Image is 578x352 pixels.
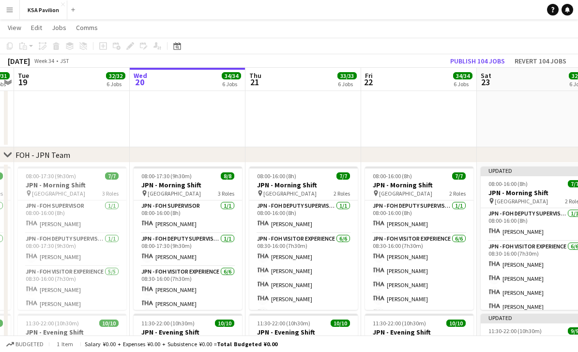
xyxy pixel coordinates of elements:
[373,320,426,327] span: 11:30-22:00 (10h30m)
[48,21,70,34] a: Jobs
[249,71,261,80] span: Thu
[60,57,69,64] div: JST
[263,190,317,197] span: [GEOGRAPHIC_DATA]
[5,339,45,350] button: Budgeted
[16,77,29,88] span: 19
[18,71,29,80] span: Tue
[365,167,473,310] app-job-card: 08:00-16:00 (8h)7/7JPN - Morning Shift [GEOGRAPHIC_DATA]2 RolesJPN - FOH Deputy Supervisor1/108:0...
[365,328,473,337] h3: JPN - Evening Shift
[20,0,67,19] button: KSA Pavilion
[249,167,358,310] app-job-card: 08:00-16:00 (8h)7/7JPN - Morning Shift [GEOGRAPHIC_DATA]2 RolesJPN - FOH Deputy Supervisor1/108:0...
[72,21,102,34] a: Comms
[134,167,242,310] app-job-card: 08:00-17:30 (9h30m)8/8JPN - Morning Shift [GEOGRAPHIC_DATA]3 RolesJPN - FOH Supervisor1/108:00-16...
[134,181,242,189] h3: JPN - Morning Shift
[379,190,432,197] span: [GEOGRAPHIC_DATA]
[105,172,119,180] span: 7/7
[453,72,472,79] span: 34/34
[8,23,21,32] span: View
[215,320,234,327] span: 10/10
[479,77,491,88] span: 23
[134,233,242,266] app-card-role: JPN - FOH Deputy Supervisor1/108:00-17:30 (9h30m)[PERSON_NAME]
[31,23,42,32] span: Edit
[336,172,350,180] span: 7/7
[217,340,277,348] span: Total Budgeted ¥0.00
[337,72,357,79] span: 33/33
[488,327,542,335] span: 11:30-22:00 (10h30m)
[334,190,350,197] span: 2 Roles
[249,181,358,189] h3: JPN - Morning Shift
[249,328,358,337] h3: JPN - Evening Shift
[32,190,85,197] span: [GEOGRAPHIC_DATA]
[18,200,126,233] app-card-role: JPN - FOH Supervisor1/108:00-16:00 (8h)[PERSON_NAME]
[248,77,261,88] span: 21
[331,320,350,327] span: 10/10
[106,80,125,88] div: 6 Jobs
[26,320,79,327] span: 11:30-22:00 (10h30m)
[257,320,310,327] span: 11:30-22:00 (10h30m)
[221,172,234,180] span: 8/8
[488,180,528,187] span: 08:00-16:00 (8h)
[18,328,126,337] h3: JPN - Evening Shift
[102,190,119,197] span: 3 Roles
[85,340,277,348] div: Salary ¥0.00 + Expenses ¥0.00 + Subsistence ¥0.00 =
[8,56,30,66] div: [DATE]
[76,23,98,32] span: Comms
[218,190,234,197] span: 3 Roles
[148,190,201,197] span: [GEOGRAPHIC_DATA]
[373,172,412,180] span: 08:00-16:00 (8h)
[134,328,242,337] h3: JPN - Evening Shift
[27,21,46,34] a: Edit
[449,190,466,197] span: 2 Roles
[132,77,147,88] span: 20
[365,233,473,337] app-card-role: JPN - FOH Visitor Experience6/608:30-16:00 (7h30m)[PERSON_NAME][PERSON_NAME][PERSON_NAME][PERSON_...
[222,72,241,79] span: 34/34
[249,233,358,337] app-card-role: JPN - FOH Visitor Experience6/608:30-16:00 (7h30m)[PERSON_NAME][PERSON_NAME][PERSON_NAME][PERSON_...
[32,57,56,64] span: Week 34
[364,77,373,88] span: 22
[15,150,70,160] div: FOH - JPN Team
[18,167,126,310] app-job-card: 08:00-17:30 (9h30m)7/7JPN - Morning Shift [GEOGRAPHIC_DATA]3 RolesJPN - FOH Supervisor1/108:00-16...
[454,80,472,88] div: 6 Jobs
[365,181,473,189] h3: JPN - Morning Shift
[134,71,147,80] span: Wed
[511,55,570,67] button: Revert 104 jobs
[452,172,466,180] span: 7/7
[446,55,509,67] button: Publish 104 jobs
[52,23,66,32] span: Jobs
[495,198,548,205] span: [GEOGRAPHIC_DATA]
[99,320,119,327] span: 10/10
[106,72,125,79] span: 32/32
[141,172,192,180] span: 08:00-17:30 (9h30m)
[4,21,25,34] a: View
[134,200,242,233] app-card-role: JPN - FOH Supervisor1/108:00-16:00 (8h)[PERSON_NAME]
[15,341,44,348] span: Budgeted
[18,181,126,189] h3: JPN - Morning Shift
[18,233,126,266] app-card-role: JPN - FOH Deputy Supervisor1/108:00-17:30 (9h30m)[PERSON_NAME]
[53,340,76,348] span: 1 item
[26,172,76,180] span: 08:00-17:30 (9h30m)
[481,71,491,80] span: Sat
[365,71,373,80] span: Fri
[338,80,356,88] div: 6 Jobs
[257,172,296,180] span: 08:00-16:00 (8h)
[249,200,358,233] app-card-role: JPN - FOH Deputy Supervisor1/108:00-16:00 (8h)[PERSON_NAME]
[141,320,195,327] span: 11:30-22:00 (10h30m)
[446,320,466,327] span: 10/10
[365,200,473,233] app-card-role: JPN - FOH Deputy Supervisor1/108:00-16:00 (8h)[PERSON_NAME]
[222,80,241,88] div: 6 Jobs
